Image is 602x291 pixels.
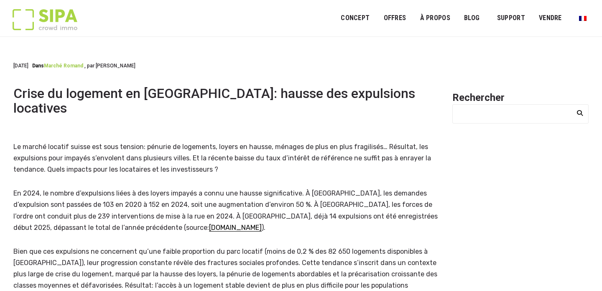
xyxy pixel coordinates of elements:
a: SUPPORT [492,9,531,28]
a: Blog [459,9,485,28]
div: [DATE] [13,62,135,70]
a: À PROPOS [414,9,456,28]
h1: Crise du logement en [GEOGRAPHIC_DATA]: hausse des expulsions locatives [13,86,442,116]
a: Passer à [574,10,592,26]
a: VENDRE [533,9,567,28]
span: , par [PERSON_NAME] [84,63,135,69]
a: OFFRES [378,9,411,28]
a: [DOMAIN_NAME] [209,224,262,232]
a: Concept [335,9,375,28]
nav: Menu principal [341,8,589,28]
img: Logo [13,9,77,30]
h2: Rechercher [452,91,589,104]
p: En 2024, le nombre d’expulsions liées à des loyers impayés a connu une hausse significative. À [G... [13,188,442,233]
p: Le marché locatif suisse est sous tension: pénurie de logements, loyers en hausse, ménages de plu... [13,141,442,175]
a: Marché romand [44,63,83,69]
img: Français [579,16,587,21]
span: Dans [32,63,44,69]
